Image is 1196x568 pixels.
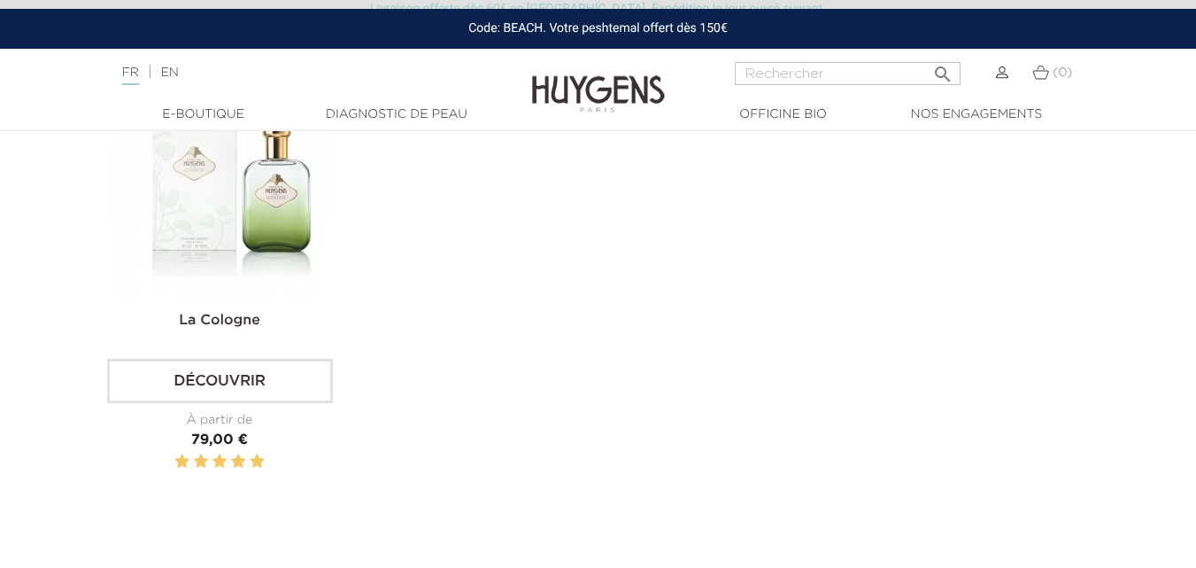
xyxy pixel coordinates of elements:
label: 1 [175,451,189,473]
a: Diagnostic de peau [308,105,485,124]
div: À partir de [107,411,333,430]
a: FR [122,66,139,85]
input: Rechercher [735,62,961,85]
img: La Cologne 100ml [111,75,332,297]
a: La Cologne [179,314,260,328]
a: E-Boutique [115,105,292,124]
label: 5 [250,451,264,473]
label: 4 [231,451,245,473]
label: 2 [194,451,208,473]
button:  [927,57,959,81]
img: Huygens [532,47,665,115]
a: Nos engagements [888,105,1065,124]
div: | [113,62,485,83]
a: Officine Bio [695,105,872,124]
a: Découvrir [107,359,333,403]
label: 3 [212,451,227,473]
i:  [932,58,953,80]
span: 79,00 € [191,433,248,447]
span: (0) [1053,66,1072,79]
a: EN [160,66,178,79]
